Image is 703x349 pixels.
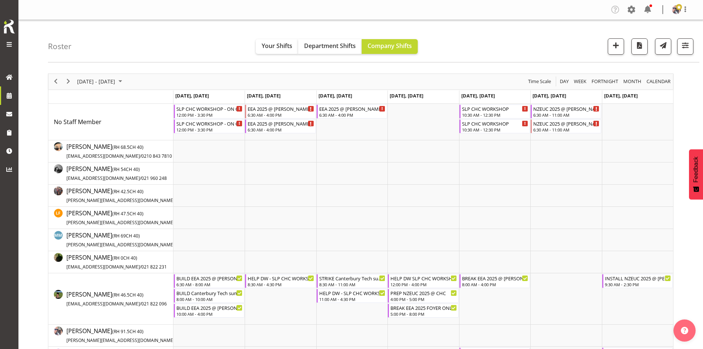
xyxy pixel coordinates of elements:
span: [EMAIL_ADDRESS][DOMAIN_NAME] [66,153,140,159]
div: PREP NZEUC 2025 @ CHC [390,289,456,297]
button: Month [645,77,672,86]
span: [PERSON_NAME] [66,290,167,307]
div: Rosey McKimmie"s event - BREAK EEA 2025 @ Te Pae On Site @ 0830 Begin From Friday, September 12, ... [459,274,530,288]
button: Timeline Week [573,77,588,86]
div: EEA 2025 @ [PERSON_NAME] On Site @ 0700 [248,105,314,112]
div: 8:30 AM - 4:30 PM [248,281,314,287]
div: 9:30 AM - 2:30 PM [605,281,671,287]
button: Your Shifts [256,39,298,54]
span: Company Shifts [368,42,412,50]
span: 0210 843 7810 [141,153,172,159]
span: [DATE], [DATE] [604,92,638,99]
div: 8:30 AM - 11:00 AM [319,281,385,287]
span: RH 0 [114,255,123,261]
button: Add a new shift [608,38,624,55]
div: Rosey McKimmie"s event - BUILD EEA 2025 @ Te Pae On Site @ 0700 Begin From Monday, September 8, 2... [174,304,244,318]
span: ( CH 40) [112,144,144,150]
span: [DATE], [DATE] [461,92,495,99]
div: 10:30 AM - 12:30 PM [462,127,528,133]
span: RH 91.5 [114,328,130,335]
span: [PERSON_NAME] [66,143,172,160]
button: Previous [51,77,61,86]
span: 021 822 231 [141,264,167,270]
div: 6:30 AM - 11:00 AM [533,112,599,118]
a: No Staff Member [54,117,101,126]
span: Month [623,77,642,86]
div: 10:00 AM - 4:00 PM [176,311,242,317]
div: 12:00 PM - 3:30 PM [176,127,242,133]
a: [PERSON_NAME](RH 69CH 40)[PERSON_NAME][EMAIL_ADDRESS][DOMAIN_NAME] [66,231,201,249]
span: ( CH 40) [112,292,144,298]
td: Rosey McKimmie resource [48,273,173,325]
span: [PERSON_NAME] [66,165,167,182]
div: 8:00 AM - 4:00 PM [462,281,528,287]
button: Timeline Month [622,77,643,86]
span: [DATE], [DATE] [318,92,352,99]
td: Lance Ferguson resource [48,207,173,229]
span: ( CH 40) [112,211,144,217]
span: 021 822 096 [141,301,167,307]
span: / [140,264,141,270]
div: Rosey McKimmie"s event - PREP NZEUC 2025 @ CHC Begin From Thursday, September 11, 2025 at 4:00:00... [388,289,458,303]
div: BUILD EEA 2025 @ [PERSON_NAME] On Site @ 0700 [176,304,242,311]
td: Matt McFarlane resource [48,229,173,251]
div: NZEUC 2025 @ [PERSON_NAME] On Site @ 0700 [533,120,599,127]
div: Rosey McKimmie"s event - BUILD Canterbury Tech summit 2025 @ Te Pae On Site @ 0800 Begin From Mon... [174,289,244,303]
div: SLP CHC WORKSHOP - ON CALL FOR CANTERBURY TECH [176,120,242,127]
span: ( CH 40) [112,166,140,172]
div: No Staff Member"s event - EEA 2025 @ Te Pae On Site @ 0700 Begin From Wednesday, September 10, 20... [317,105,387,119]
span: [DATE], [DATE] [390,92,423,99]
td: Hayden Watts resource [48,162,173,185]
div: No Staff Member"s event - NZEUC 2025 @ Te Pae On Site @ 0700 Begin From Saturday, September 13, 2... [531,105,601,119]
div: BUILD Canterbury Tech summit 2025 @ [PERSON_NAME] On Site @ 0800 [176,289,242,297]
div: BREAK EEA 2025 FOYER ONLY @ [PERSON_NAME] On Site @ 1730 [390,304,456,311]
img: shaun-dalgetty840549a0c8df28bbc325279ea0715bbc.png [672,5,681,14]
span: Fortnight [591,77,619,86]
div: SLP CHC WORKSHOP [462,105,528,112]
div: Previous [49,74,62,89]
span: ( CH 40) [112,233,140,239]
span: ( CH 40) [112,255,137,261]
div: 5:00 PM - 8:00 PM [390,311,456,317]
div: HELP DW SLP CHC WORKSHOP [390,274,456,282]
div: No Staff Member"s event - EEA 2025 @ Te Pae On Site @ 0700 Begin From Tuesday, September 9, 2025 ... [245,119,316,133]
span: [PERSON_NAME][EMAIL_ADDRESS][DOMAIN_NAME] [66,197,175,203]
div: 6:30 AM - 4:00 PM [319,112,385,118]
div: SLP CHC WORKSHOP - ON CALL FOR CANTERBURY TECH [176,105,242,112]
span: [PERSON_NAME] [66,327,201,344]
span: RH 47.5 [114,211,130,217]
span: [DATE], [DATE] [247,92,280,99]
span: Time Scale [527,77,552,86]
button: Timeline Day [559,77,570,86]
div: Rosey McKimmie"s event - BUILD EEA 2025 @ Te Pae On Site @ 0700 Begin From Monday, September 8, 2... [174,274,244,288]
div: Rosey McKimmie"s event - BREAK EEA 2025 FOYER ONLY @ Te Pae On Site @ 1730 Begin From Thursday, S... [388,304,458,318]
span: ( CH 40) [112,188,144,195]
h4: Roster [48,42,72,51]
div: HELP DW - SLP CHC WORKSHOP - ON CALL FOR EEA - [248,274,314,282]
div: No Staff Member"s event - NZEUC 2025 @ Te Pae On Site @ 0700 Begin From Saturday, September 13, 2... [531,119,601,133]
div: NZEUC 2025 @ [PERSON_NAME] On Site @ 0700 [533,105,599,112]
span: [PERSON_NAME][EMAIL_ADDRESS][DOMAIN_NAME] [66,242,175,248]
div: 6:30 AM - 11:00 AM [533,127,599,133]
button: Feedback - Show survey [689,149,703,199]
div: HELP DW - SLP CHC WORKSHOP [319,289,385,297]
span: [PERSON_NAME] [66,187,201,204]
span: [EMAIL_ADDRESS][DOMAIN_NAME] [66,301,140,307]
span: Department Shifts [304,42,356,50]
button: Send a list of all shifts for the selected filtered period to all rostered employees. [655,38,671,55]
div: 8:00 AM - 10:00 AM [176,296,242,302]
span: 021 960 248 [141,175,167,181]
div: INSTALL NZEUC 2025 @ [PERSON_NAME] On Site @ 1000 [605,274,671,282]
div: 4:00 PM - 5:00 PM [390,296,456,302]
button: Download a PDF of the roster according to the set date range. [631,38,648,55]
span: RH 54 [114,166,126,172]
button: Next [63,77,73,86]
td: No Staff Member resource [48,104,173,140]
div: 10:30 AM - 12:30 PM [462,112,528,118]
span: [PERSON_NAME] [66,209,201,226]
button: Filter Shifts [677,38,693,55]
div: 12:00 PM - 3:30 PM [176,112,242,118]
span: No Staff Member [54,118,101,126]
div: EEA 2025 @ [PERSON_NAME] On Site @ 0700 [319,105,385,112]
span: RH 42.5 [114,188,130,195]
